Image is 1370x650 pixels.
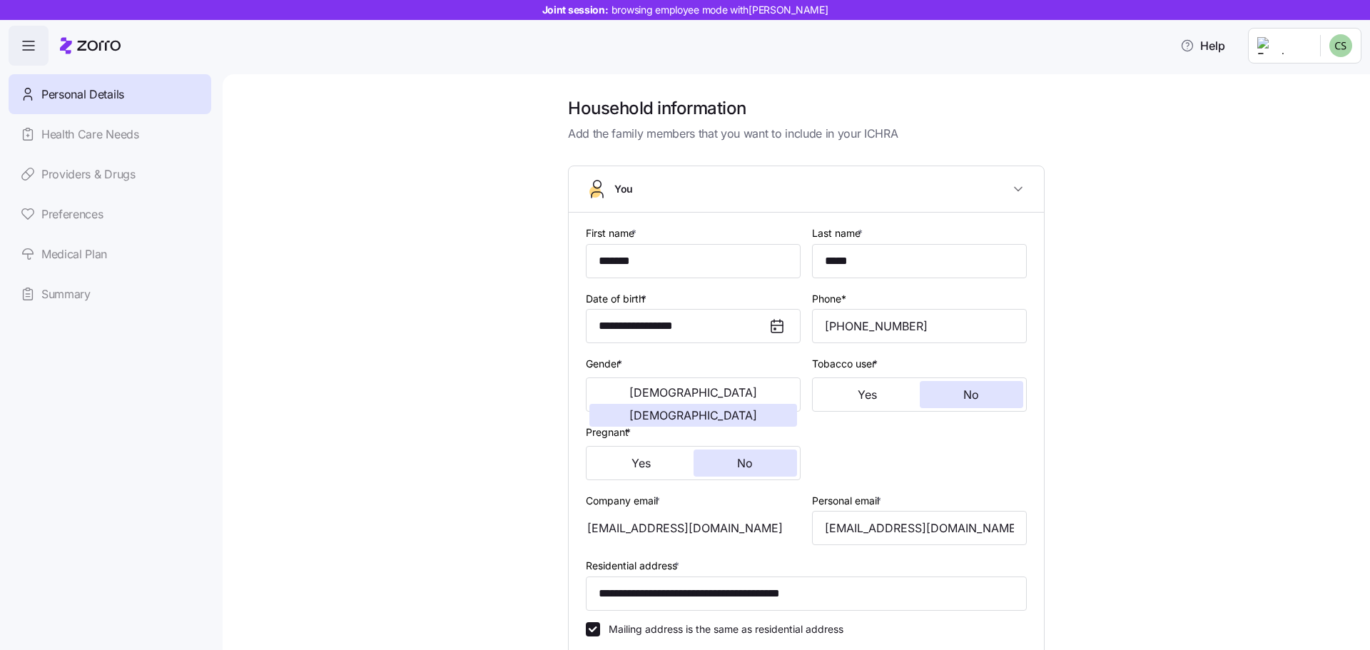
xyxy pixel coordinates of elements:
span: No [737,457,753,469]
label: Date of birth [586,291,649,307]
span: [DEMOGRAPHIC_DATA] [629,387,757,398]
img: Employer logo [1257,37,1309,54]
span: Personal Details [41,86,124,103]
span: [DEMOGRAPHIC_DATA] [629,410,757,421]
label: Company email [586,493,663,509]
label: Residential address [586,558,682,574]
a: Medical Plan [9,234,211,274]
a: Providers & Drugs [9,154,211,194]
label: Last name [812,225,866,241]
label: Tobacco user [812,356,881,372]
button: You [569,166,1044,213]
img: bb5a6fc966459389dc668b41eb5019f6 [1329,34,1352,57]
h1: Household information [568,97,1045,119]
span: Yes [858,389,877,400]
a: Summary [9,274,211,314]
a: Health Care Needs [9,114,211,154]
label: Phone* [812,291,846,307]
span: Joint session: [542,3,828,17]
span: Yes [631,457,651,469]
label: Personal email [812,493,884,509]
a: Preferences [9,194,211,234]
label: First name [586,225,639,241]
a: Personal Details [9,74,211,114]
input: Email [812,511,1027,545]
span: No [963,389,979,400]
button: Help [1169,31,1237,60]
label: Gender [586,356,625,372]
span: Help [1180,37,1225,54]
span: Add the family members that you want to include in your ICHRA [568,125,1045,143]
label: Pregnant [586,425,634,440]
input: Phone [812,309,1027,343]
span: browsing employee mode with [PERSON_NAME] [612,3,828,17]
label: Mailing address is the same as residential address [600,622,843,636]
span: You [614,182,633,196]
